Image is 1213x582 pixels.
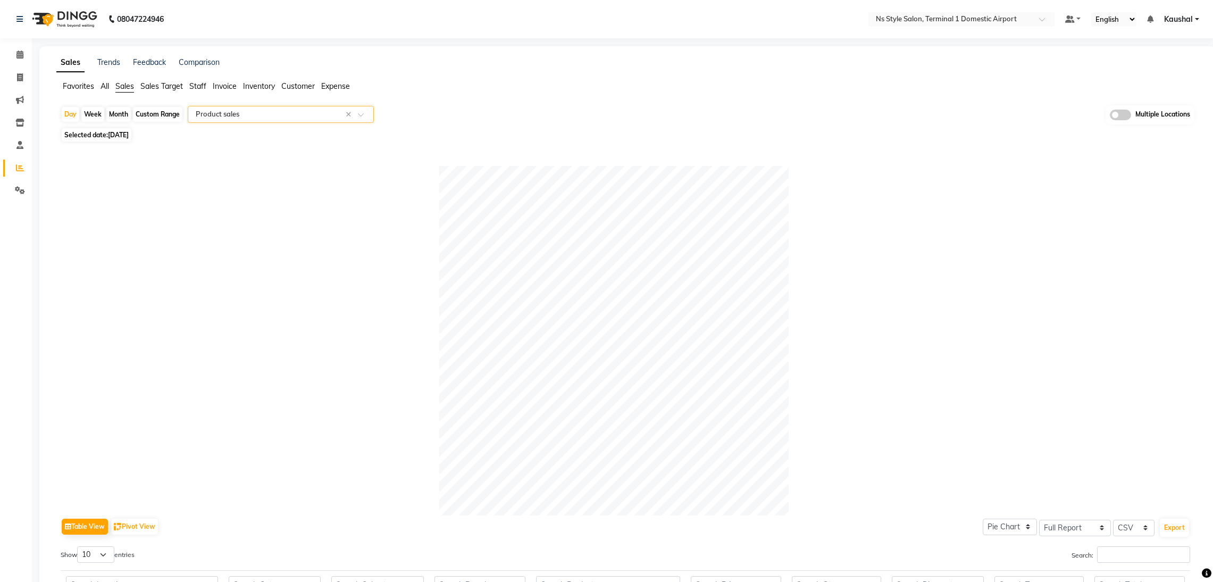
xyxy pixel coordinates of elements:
[63,81,94,91] span: Favorites
[321,81,350,91] span: Expense
[189,81,206,91] span: Staff
[27,4,100,34] img: logo
[243,81,275,91] span: Inventory
[1164,14,1193,25] span: Kaushal
[97,57,120,67] a: Trends
[111,519,158,535] button: Pivot View
[1135,110,1190,120] span: Multiple Locations
[346,109,355,120] span: Clear all
[117,4,164,34] b: 08047224946
[114,523,122,531] img: pivot.png
[77,546,114,563] select: Showentries
[1097,546,1190,563] input: Search:
[108,131,129,139] span: [DATE]
[133,57,166,67] a: Feedback
[62,107,79,122] div: Day
[213,81,237,91] span: Invoice
[61,546,135,563] label: Show entries
[115,81,134,91] span: Sales
[101,81,109,91] span: All
[281,81,315,91] span: Customer
[140,81,183,91] span: Sales Target
[1072,546,1190,563] label: Search:
[56,53,85,72] a: Sales
[81,107,104,122] div: Week
[62,519,108,535] button: Table View
[1160,519,1189,537] button: Export
[133,107,182,122] div: Custom Range
[106,107,131,122] div: Month
[62,128,131,142] span: Selected date:
[179,57,220,67] a: Comparison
